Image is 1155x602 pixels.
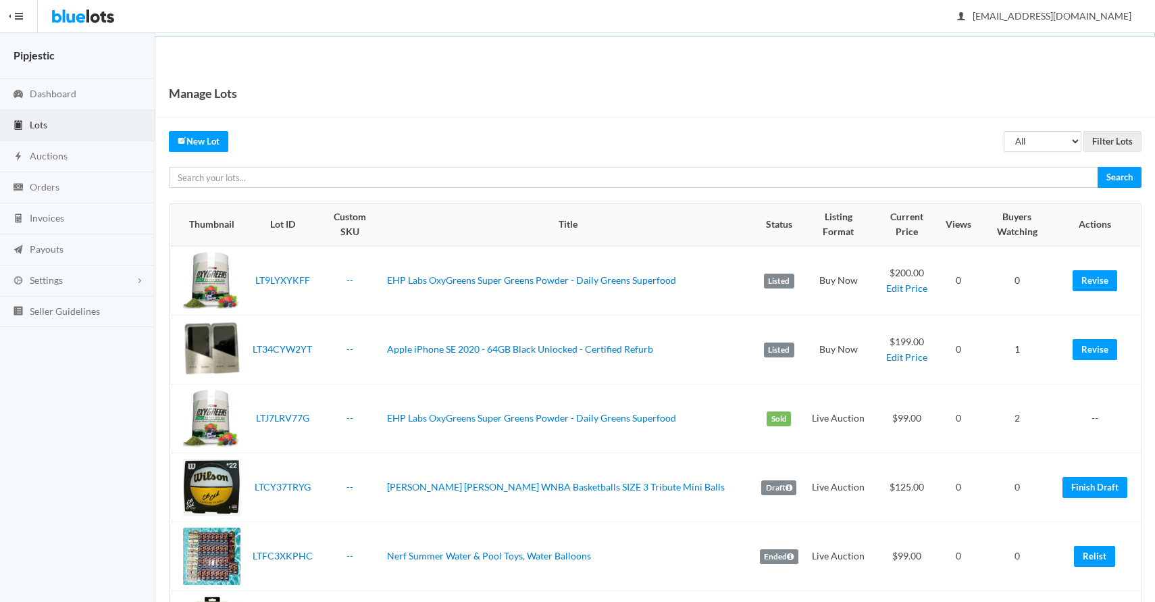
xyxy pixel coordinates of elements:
[873,246,940,316] td: $200.00
[30,243,63,255] span: Payouts
[387,274,676,286] a: EHP Labs OxyGreens Super Greens Powder - Daily Greens Superfood
[30,181,59,193] span: Orders
[873,316,940,384] td: $199.00
[873,453,940,522] td: $125.00
[1073,270,1117,291] a: Revise
[873,204,940,246] th: Current Price
[169,83,237,103] h1: Manage Lots
[761,480,796,495] label: Draft
[255,481,311,493] a: LTCY37TRYG
[170,204,246,246] th: Thumbnail
[346,550,353,561] a: --
[30,274,63,286] span: Settings
[30,305,100,317] span: Seller Guidelines
[977,522,1057,591] td: 0
[319,204,382,246] th: Custom SKU
[977,316,1057,384] td: 1
[169,131,228,152] a: createNew Lot
[387,343,653,355] a: Apple iPhone SE 2020 - 64GB Black Unlocked - Certified Refurb
[169,167,1098,188] input: Search your lots...
[804,384,873,453] td: Live Auction
[940,246,977,316] td: 0
[873,522,940,591] td: $99.00
[1057,204,1141,246] th: Actions
[255,274,310,286] a: LT9LYXYKFF
[11,275,25,288] ion-icon: cog
[958,10,1131,22] span: [EMAIL_ADDRESS][DOMAIN_NAME]
[940,522,977,591] td: 0
[30,88,76,99] span: Dashboard
[954,11,968,24] ion-icon: person
[11,244,25,257] ion-icon: paper plane
[178,136,186,145] ion-icon: create
[11,213,25,226] ion-icon: calculator
[754,204,804,246] th: Status
[387,412,676,424] a: EHP Labs OxyGreens Super Greens Powder - Daily Greens Superfood
[873,384,940,453] td: $99.00
[30,212,64,224] span: Invoices
[382,204,754,246] th: Title
[804,453,873,522] td: Live Auction
[30,119,47,130] span: Lots
[940,453,977,522] td: 0
[1098,167,1141,188] input: Search
[886,351,927,363] a: Edit Price
[346,343,353,355] a: --
[1073,339,1117,360] a: Revise
[11,120,25,132] ion-icon: clipboard
[1074,546,1115,567] a: Relist
[940,384,977,453] td: 0
[246,204,319,246] th: Lot ID
[387,481,725,493] a: [PERSON_NAME] [PERSON_NAME] WNBA Basketballs SIZE 3 Tribute Mini Balls
[977,384,1057,453] td: 2
[11,89,25,101] ion-icon: speedometer
[940,204,977,246] th: Views
[764,343,794,357] label: Listed
[1057,384,1141,453] td: --
[253,343,312,355] a: LT34CYW2YT
[767,411,791,426] label: Sold
[11,305,25,318] ion-icon: list box
[256,412,309,424] a: LTJ7LRV77G
[346,412,353,424] a: --
[346,481,353,493] a: --
[387,550,591,561] a: Nerf Summer Water & Pool Toys, Water Balloons
[940,316,977,384] td: 0
[1062,477,1127,498] a: Finish Draft
[760,549,798,564] label: Ended
[11,151,25,164] ion-icon: flash
[11,182,25,195] ion-icon: cash
[804,316,873,384] td: Buy Now
[764,274,794,289] label: Listed
[804,246,873,316] td: Buy Now
[977,204,1057,246] th: Buyers Watching
[1083,131,1141,152] input: Filter Lots
[886,282,927,294] a: Edit Price
[977,246,1057,316] td: 0
[30,150,68,161] span: Auctions
[804,522,873,591] td: Live Auction
[14,49,55,61] strong: Pipjestic
[253,550,313,561] a: LTFC3XKPHC
[804,204,873,246] th: Listing Format
[977,453,1057,522] td: 0
[346,274,353,286] a: --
